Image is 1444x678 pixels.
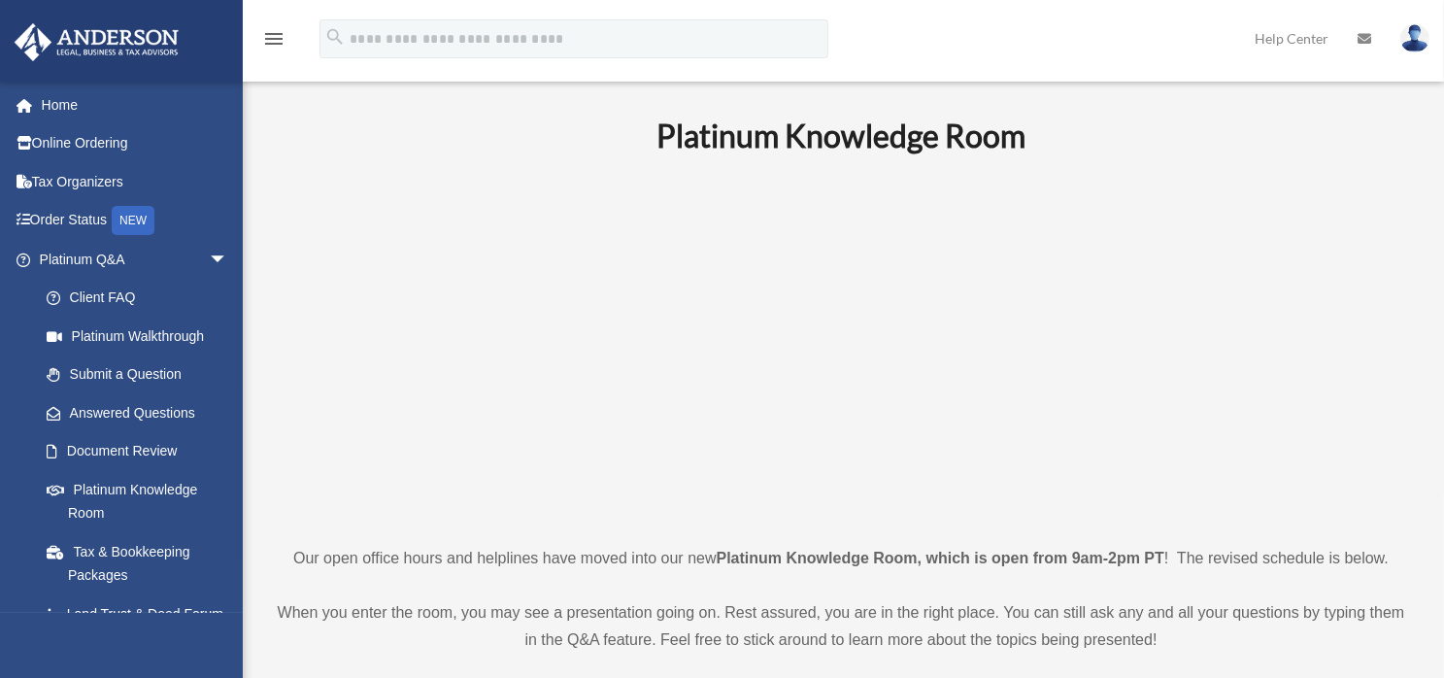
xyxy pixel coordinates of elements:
[14,85,257,124] a: Home
[277,599,1405,654] p: When you enter the room, you may see a presentation going on. Rest assured, you are in the right ...
[27,470,248,532] a: Platinum Knowledge Room
[550,181,1132,509] iframe: 231110_Toby_KnowledgeRoom
[27,356,257,394] a: Submit a Question
[27,594,257,633] a: Land Trust & Deed Forum
[262,27,285,51] i: menu
[27,393,257,432] a: Answered Questions
[1400,24,1429,52] img: User Pic
[112,206,154,235] div: NEW
[277,545,1405,572] p: Our open office hours and helplines have moved into our new ! The revised schedule is below.
[9,23,185,61] img: Anderson Advisors Platinum Portal
[27,279,257,318] a: Client FAQ
[14,124,257,163] a: Online Ordering
[209,240,248,280] span: arrow_drop_down
[656,117,1025,154] b: Platinum Knowledge Room
[14,201,257,241] a: Order StatusNEW
[14,162,257,201] a: Tax Organizers
[14,240,257,279] a: Platinum Q&Aarrow_drop_down
[27,432,257,471] a: Document Review
[262,34,285,51] a: menu
[717,550,1164,566] strong: Platinum Knowledge Room, which is open from 9am-2pm PT
[324,26,346,48] i: search
[27,532,257,594] a: Tax & Bookkeeping Packages
[27,317,257,356] a: Platinum Walkthrough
